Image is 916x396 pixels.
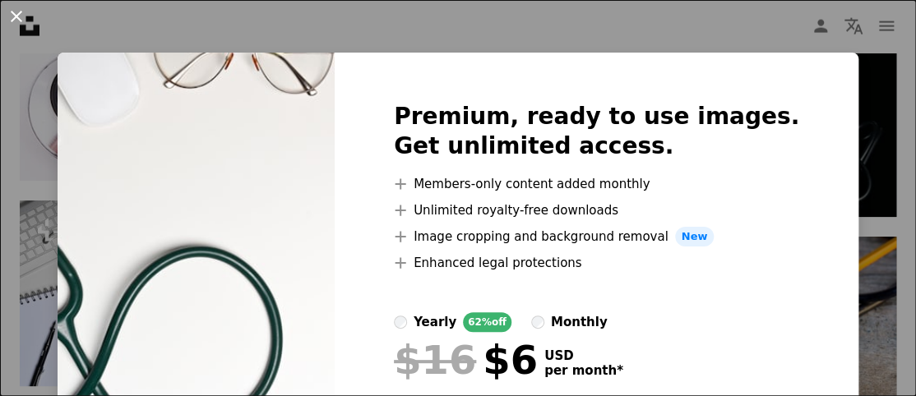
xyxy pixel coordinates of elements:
div: 62% off [463,312,511,332]
li: Unlimited royalty-free downloads [394,200,799,220]
li: Members-only content added monthly [394,174,799,194]
span: USD [544,348,623,363]
div: yearly [414,312,456,332]
div: monthly [551,312,608,332]
span: $16 [394,338,476,381]
li: Image cropping and background removal [394,227,799,246]
h2: Premium, ready to use images. Get unlimited access. [394,102,799,161]
div: $6 [394,338,538,381]
span: per month * [544,363,623,378]
input: monthly [531,315,544,329]
span: New [675,227,715,246]
li: Enhanced legal protections [394,253,799,273]
input: yearly62%off [394,315,407,329]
